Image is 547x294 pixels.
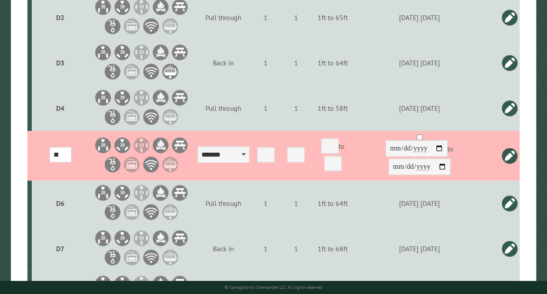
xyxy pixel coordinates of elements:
[142,108,160,126] li: WiFi Service
[161,156,179,173] li: Grill
[35,13,86,22] div: D2
[94,137,112,154] li: 20A Electrical Hookup
[152,89,169,106] li: Firepit
[161,203,179,221] li: Grill
[282,244,310,253] div: 1
[35,58,86,67] div: D3
[114,137,131,154] li: 30A Electrical Hookup
[133,184,150,202] li: 50A Electrical Hookup
[123,17,141,35] li: Sewer Hookup
[501,54,518,72] a: Edit this campsite
[356,140,483,178] div: to
[142,156,160,173] li: WiFi Service
[356,58,483,67] div: [DATE] [DATE]
[133,44,150,61] li: 50A Electrical Hookup
[198,104,249,113] div: Pull through
[123,108,141,126] li: Sewer Hookup
[356,244,483,253] div: [DATE] [DATE]
[35,104,86,113] div: D4
[94,89,112,106] li: 20A Electrical Hookup
[104,203,121,221] li: Water Hookup
[171,275,188,292] li: Picnic Table
[312,244,353,253] div: 1ft to 68ft
[312,13,353,22] div: 1ft to 65ft
[123,63,141,80] li: Sewer Hookup
[94,229,112,247] li: 20A Electrical Hookup
[114,44,131,61] li: 30A Electrical Hookup
[171,137,188,154] li: Picnic Table
[123,249,141,266] li: Sewer Hookup
[252,58,279,67] div: 1
[501,99,518,117] a: Edit this campsite
[161,108,179,126] li: Grill
[161,63,179,80] li: Grill
[114,89,131,106] li: 30A Electrical Hookup
[142,203,160,221] li: WiFi Service
[114,229,131,247] li: 30A Electrical Hookup
[35,244,86,253] div: D7
[152,275,169,292] li: Firepit
[104,249,121,266] li: Water Hookup
[198,58,249,67] div: Back in
[356,104,483,113] div: [DATE] [DATE]
[142,63,160,80] li: WiFi Service
[171,184,188,202] li: Picnic Table
[104,63,121,80] li: Water Hookup
[104,17,121,35] li: Water Hookup
[171,44,188,61] li: Picnic Table
[312,199,353,208] div: 1ft to 64ft
[133,229,150,247] li: 50A Electrical Hookup
[198,13,249,22] div: Pull through
[252,244,279,253] div: 1
[142,249,160,266] li: WiFi Service
[356,13,483,22] div: [DATE] [DATE]
[114,184,131,202] li: 30A Electrical Hookup
[171,89,188,106] li: Picnic Table
[198,244,249,253] div: Back in
[94,44,112,61] li: 20A Electrical Hookup
[94,184,112,202] li: 20A Electrical Hookup
[161,17,179,35] li: Grill
[104,156,121,173] li: Water Hookup
[501,195,518,212] a: Edit this campsite
[356,199,483,208] div: [DATE] [DATE]
[501,147,518,164] a: Edit this campsite
[133,89,150,106] li: 50A Electrical Hookup
[114,275,131,292] li: 30A Electrical Hookup
[312,138,353,173] div: to
[133,137,150,154] li: 50A Electrical Hookup
[123,156,141,173] li: Sewer Hookup
[252,199,279,208] div: 1
[161,249,179,266] li: Grill
[501,240,518,257] a: Edit this campsite
[501,9,518,26] a: Edit this campsite
[171,229,188,247] li: Picnic Table
[282,58,310,67] div: 1
[152,184,169,202] li: Firepit
[252,104,279,113] div: 1
[252,13,279,22] div: 1
[282,199,310,208] div: 1
[282,13,310,22] div: 1
[282,104,310,113] div: 1
[123,203,141,221] li: Sewer Hookup
[133,275,150,292] li: 50A Electrical Hookup
[94,275,112,292] li: 20A Electrical Hookup
[152,137,169,154] li: Firepit
[152,229,169,247] li: Firepit
[35,199,86,208] div: D6
[312,58,353,67] div: 1ft to 64ft
[152,44,169,61] li: Firepit
[104,108,121,126] li: Water Hookup
[225,284,323,290] small: © Campground Commander LLC. All rights reserved.
[312,104,353,113] div: 1ft to 58ft
[198,199,249,208] div: Pull through
[142,17,160,35] li: WiFi Service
